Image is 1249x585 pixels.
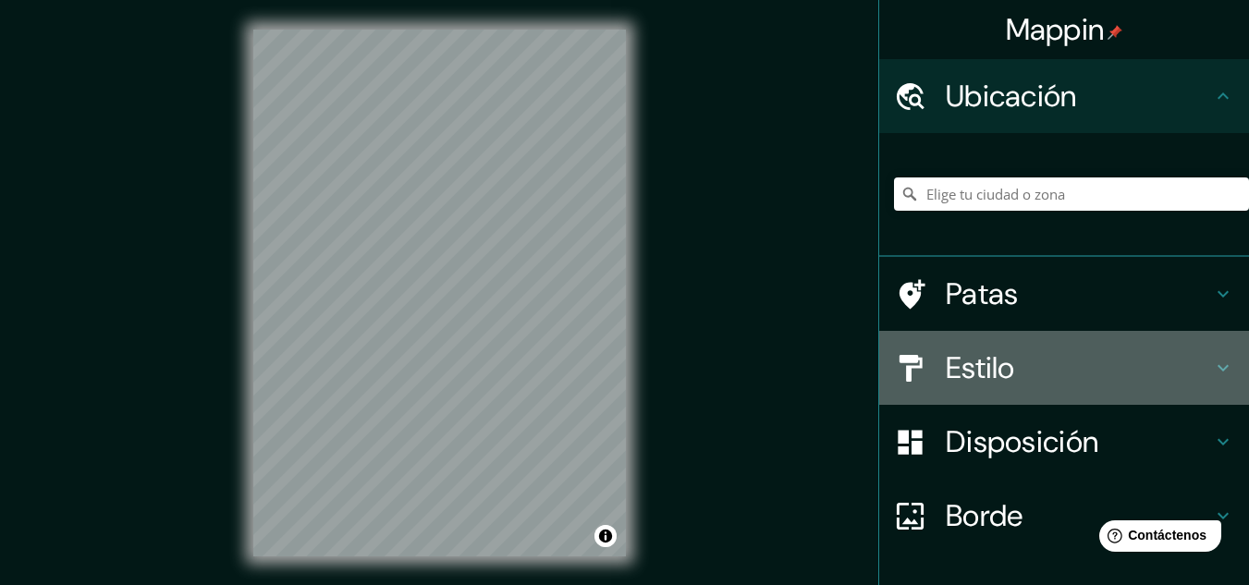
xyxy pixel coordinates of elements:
button: Activar o desactivar atribución [594,525,617,547]
div: Ubicación [879,59,1249,133]
font: Estilo [946,348,1015,387]
img: pin-icon.png [1108,25,1122,40]
iframe: Lanzador de widgets de ayuda [1084,513,1229,565]
font: Disposición [946,422,1098,461]
font: Mappin [1006,10,1105,49]
div: Estilo [879,331,1249,405]
input: Elige tu ciudad o zona [894,177,1249,211]
div: Disposición [879,405,1249,479]
div: Patas [879,257,1249,331]
canvas: Mapa [253,30,626,556]
font: Borde [946,496,1023,535]
font: Ubicación [946,77,1077,116]
div: Borde [879,479,1249,553]
font: Patas [946,274,1019,313]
